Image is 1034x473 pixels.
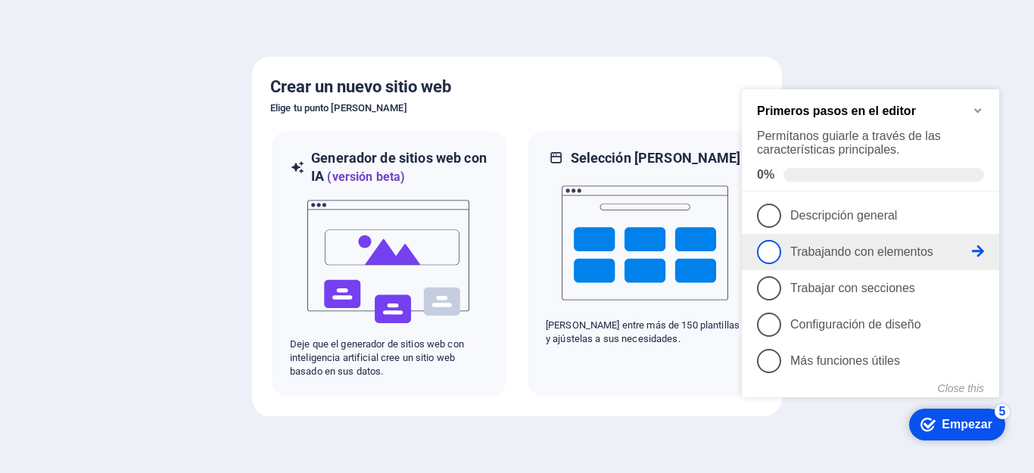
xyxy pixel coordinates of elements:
[55,173,198,185] font: Trabajando con elementos
[327,170,405,184] font: (versión beta)
[55,282,164,294] font: Más funciones útiles
[55,245,185,258] font: Configuración de diseño
[55,136,161,149] font: Descripción general
[6,198,263,234] li: Trabajar con secciones
[21,57,205,83] font: Permítanos guiarle a través de las características principales.
[311,150,487,184] font: Generador de sitios web con IA
[306,186,472,338] img: ai
[263,332,270,345] font: 5
[173,336,269,368] div: Empezar Quedan 5 elementos, 0 % completado
[6,270,263,307] li: Más funciones útiles
[546,319,740,344] font: [PERSON_NAME] entre más de 150 plantillas y ajústelas a sus necesidades.
[290,338,464,377] font: Deje que el generador de sitios web con inteligencia artificial cree un sitio web basado en sus d...
[21,95,39,108] font: 0%
[270,129,508,398] div: Generador de sitios web con IA(versión beta)aiDeje que el generador de sitios web con inteligenci...
[6,161,263,198] li: Trabajando con elementos
[6,234,263,270] li: Configuración de diseño
[21,32,180,45] font: Primeros pasos en el editor
[55,209,179,222] font: Trabajar con secciones
[236,32,248,44] div: Minimize checklist
[571,150,741,166] font: Selección [PERSON_NAME]
[202,310,248,322] button: Close this
[206,345,257,358] font: Empezar
[526,129,764,398] div: Selección [PERSON_NAME][PERSON_NAME] entre más de 150 plantillas y ajústelas a sus necesidades.
[6,125,263,161] li: Descripción general
[270,102,407,114] font: Elige tu punto [PERSON_NAME]
[270,77,451,96] font: Crear un nuevo sitio web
